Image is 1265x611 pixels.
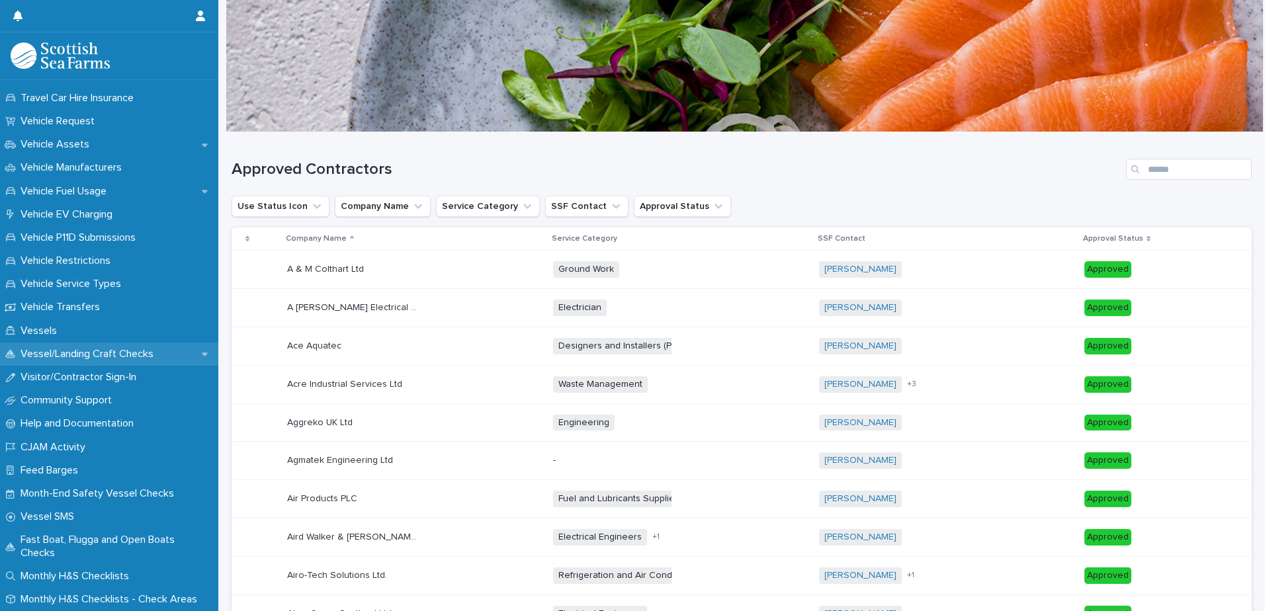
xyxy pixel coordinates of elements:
p: Help and Documentation [15,417,144,430]
p: SSF Contact [818,231,865,246]
span: + 3 [907,380,916,388]
p: Monthly H&S Checklists - Check Areas [15,593,208,606]
p: CJAM Activity [15,441,96,454]
div: Approved [1084,261,1131,278]
tr: Aggreko UK LtdAggreko UK Ltd Engineering[PERSON_NAME] Approved [232,403,1252,442]
p: Month-End Safety Vessel Checks [15,487,185,500]
p: Community Support [15,394,122,407]
div: Approved [1084,376,1131,393]
p: Monthly H&S Checklists [15,570,140,583]
p: A & M Colthart Ltd [287,261,367,275]
input: Search [1126,159,1252,180]
a: [PERSON_NAME] [824,455,896,466]
p: Air Products PLC [287,491,360,505]
p: Service Category [552,231,617,246]
p: Vehicle Transfers [15,301,110,313]
span: + 1 [652,533,660,541]
p: Fast Boat, Flugga and Open Boats Checks [15,534,218,559]
p: - [553,455,685,466]
p: Vessel SMS [15,510,85,523]
tr: Airo-Tech Solutions Ltd.Airo-Tech Solutions Ltd. Refrigeration and Air Conditioning Services[PERS... [232,556,1252,594]
p: Feed Barges [15,464,89,477]
span: Refrigeration and Air Conditioning Services [553,567,748,584]
button: Company Name [335,196,431,217]
div: Approved [1084,567,1131,584]
span: Designers and Installers (Processing [553,338,719,354]
a: [PERSON_NAME] [824,264,896,275]
div: Approved [1084,338,1131,354]
span: Electrical Engineers [553,529,647,546]
p: Vehicle Manufacturers [15,161,132,174]
p: Vehicle Restrictions [15,255,121,267]
button: Service Category [436,196,540,217]
p: Ace Aquatec [287,338,344,352]
p: Visitor/Contractor Sign-In [15,371,147,384]
div: Approved [1084,452,1131,469]
span: Fuel and Lubricants Supplier [553,491,683,507]
button: SSF Contact [545,196,629,217]
p: Agmatek Engineering Ltd [287,452,396,466]
p: Aggreko UK Ltd [287,415,355,428]
a: [PERSON_NAME] [824,417,896,428]
tr: A & M Colthart LtdA & M Colthart Ltd Ground Work[PERSON_NAME] Approved [232,251,1252,289]
p: Vehicle EV Charging [15,208,123,221]
p: Vehicle P11D Submissions [15,231,146,244]
p: Aird Walker & [PERSON_NAME] Ltd [287,529,422,543]
img: bPIBxiqnSb2ggTQWdOVV [11,42,110,69]
a: [PERSON_NAME] [824,493,896,505]
p: Vehicle Fuel Usage [15,185,117,198]
tr: Air Products PLCAir Products PLC Fuel and Lubricants Supplier[PERSON_NAME] Approved [232,480,1252,518]
span: + 1 [907,571,914,579]
div: Approved [1084,529,1131,546]
p: Vessel/Landing Craft Checks [15,348,164,360]
tr: Agmatek Engineering LtdAgmatek Engineering Ltd -[PERSON_NAME] Approved [232,442,1252,480]
div: Approved [1084,415,1131,431]
p: A MacKinnon Electrical Contracting [287,300,422,313]
button: Use Status Icon [232,196,329,217]
p: Approval Status [1083,231,1143,246]
p: Company Name [286,231,347,246]
p: Acre Industrial Services Ltd [287,376,405,390]
span: Engineering [553,415,615,431]
a: [PERSON_NAME] [824,341,896,352]
span: Electrician [553,300,607,316]
span: Ground Work [553,261,619,278]
p: Vehicle Service Types [15,278,132,290]
h1: Approved Contractors [232,160,1121,179]
a: [PERSON_NAME] [824,570,896,581]
p: Airo-Tech Solutions Ltd. [287,567,390,581]
tr: Ace AquatecAce Aquatec Designers and Installers (Processing[PERSON_NAME] Approved [232,327,1252,365]
span: Waste Management [553,376,648,393]
a: [PERSON_NAME] [824,302,896,313]
tr: Acre Industrial Services LtdAcre Industrial Services Ltd Waste Management[PERSON_NAME] +3Approved [232,365,1252,403]
p: Vehicle Request [15,115,105,128]
a: [PERSON_NAME] [824,379,896,390]
p: Travel Car Hire Insurance [15,92,144,104]
a: [PERSON_NAME] [824,532,896,543]
p: Vehicle Assets [15,138,100,151]
p: Vessels [15,325,67,337]
div: Approved [1084,491,1131,507]
button: Approval Status [634,196,731,217]
div: Approved [1084,300,1131,316]
tr: Aird Walker & [PERSON_NAME] LtdAird Walker & [PERSON_NAME] Ltd Electrical Engineers+1[PERSON_NAME... [232,518,1252,556]
tr: A [PERSON_NAME] Electrical ContractingA [PERSON_NAME] Electrical Contracting Electrician[PERSON_N... [232,289,1252,327]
